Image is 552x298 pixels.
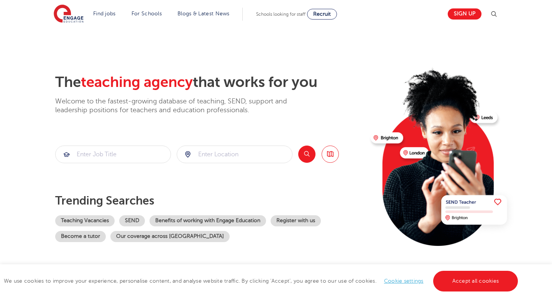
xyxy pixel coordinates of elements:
[448,8,481,20] a: Sign up
[433,271,518,291] a: Accept all cookies
[298,146,315,163] button: Search
[4,278,520,284] span: We use cookies to improve your experience, personalise content, and analyse website traffic. By c...
[307,9,337,20] a: Recruit
[55,231,106,242] a: Become a tutor
[313,11,331,17] span: Recruit
[119,215,145,226] a: SEND
[271,215,321,226] a: Register with us
[55,97,308,115] p: Welcome to the fastest-growing database of teaching, SEND, support and leadership positions for t...
[55,146,171,163] div: Submit
[177,146,292,163] input: Submit
[131,11,162,16] a: For Schools
[256,11,306,17] span: Schools looking for staff
[54,5,84,24] img: Engage Education
[110,231,230,242] a: Our coverage across [GEOGRAPHIC_DATA]
[56,146,171,163] input: Submit
[93,11,116,16] a: Find jobs
[384,278,424,284] a: Cookie settings
[55,194,365,208] p: Trending searches
[149,215,266,226] a: Benefits of working with Engage Education
[81,74,193,90] span: teaching agency
[177,11,230,16] a: Blogs & Latest News
[55,215,115,226] a: Teaching Vacancies
[55,74,365,91] h2: The that works for you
